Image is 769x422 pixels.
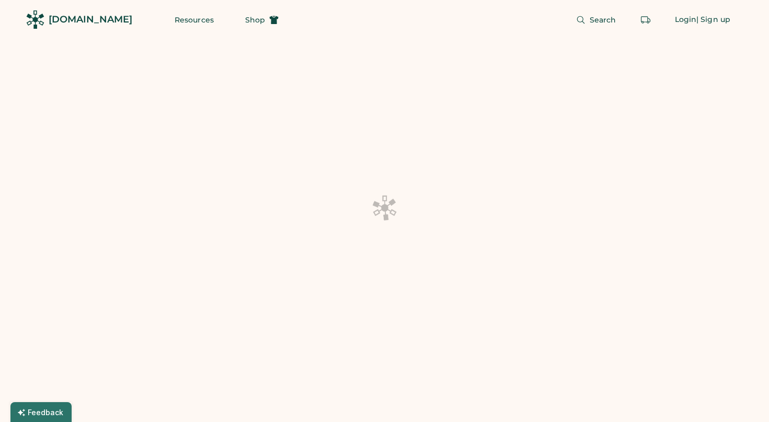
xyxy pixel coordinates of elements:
span: Search [590,16,616,24]
button: Retrieve an order [635,9,656,30]
img: Rendered Logo - Screens [26,10,44,29]
div: [DOMAIN_NAME] [49,13,132,26]
div: | Sign up [696,15,730,25]
span: Shop [245,16,265,24]
button: Shop [233,9,291,30]
div: Login [675,15,697,25]
button: Resources [162,9,226,30]
button: Search [564,9,629,30]
img: Platens-Black-Loader-Spin-rich%20black.webp [372,195,397,221]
